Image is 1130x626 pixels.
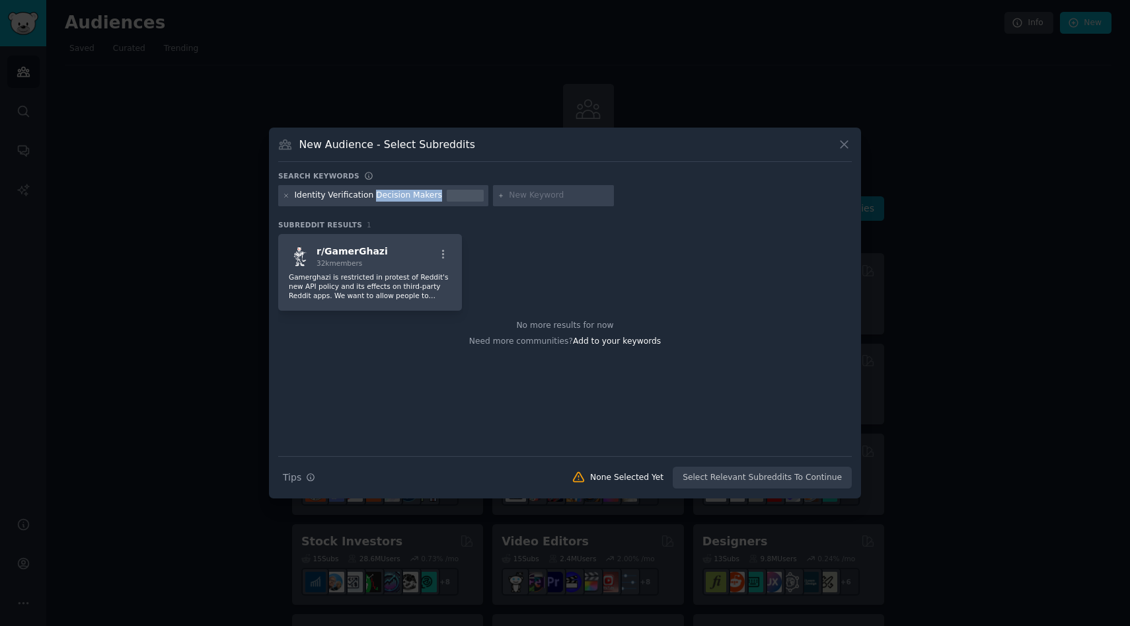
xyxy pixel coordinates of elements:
span: 1 [367,221,371,229]
div: None Selected Yet [590,472,663,484]
button: Tips [278,466,320,489]
h3: Search keywords [278,171,359,180]
span: r/ GamerGhazi [317,246,388,256]
div: Identity Verification Decision Makers [295,190,442,202]
img: GamerGhazi [289,245,312,268]
span: Add to your keywords [573,336,661,346]
h3: New Audience - Select Subreddits [299,137,475,151]
span: Subreddit Results [278,220,362,229]
div: No more results for now [278,320,852,332]
input: New Keyword [509,190,609,202]
p: Gamerghazi is restricted in protest of Reddit's new API policy and its effects on third-party Red... [289,272,451,300]
span: 32k members [317,259,362,267]
div: Need more communities? [278,331,852,348]
span: Tips [283,471,301,485]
